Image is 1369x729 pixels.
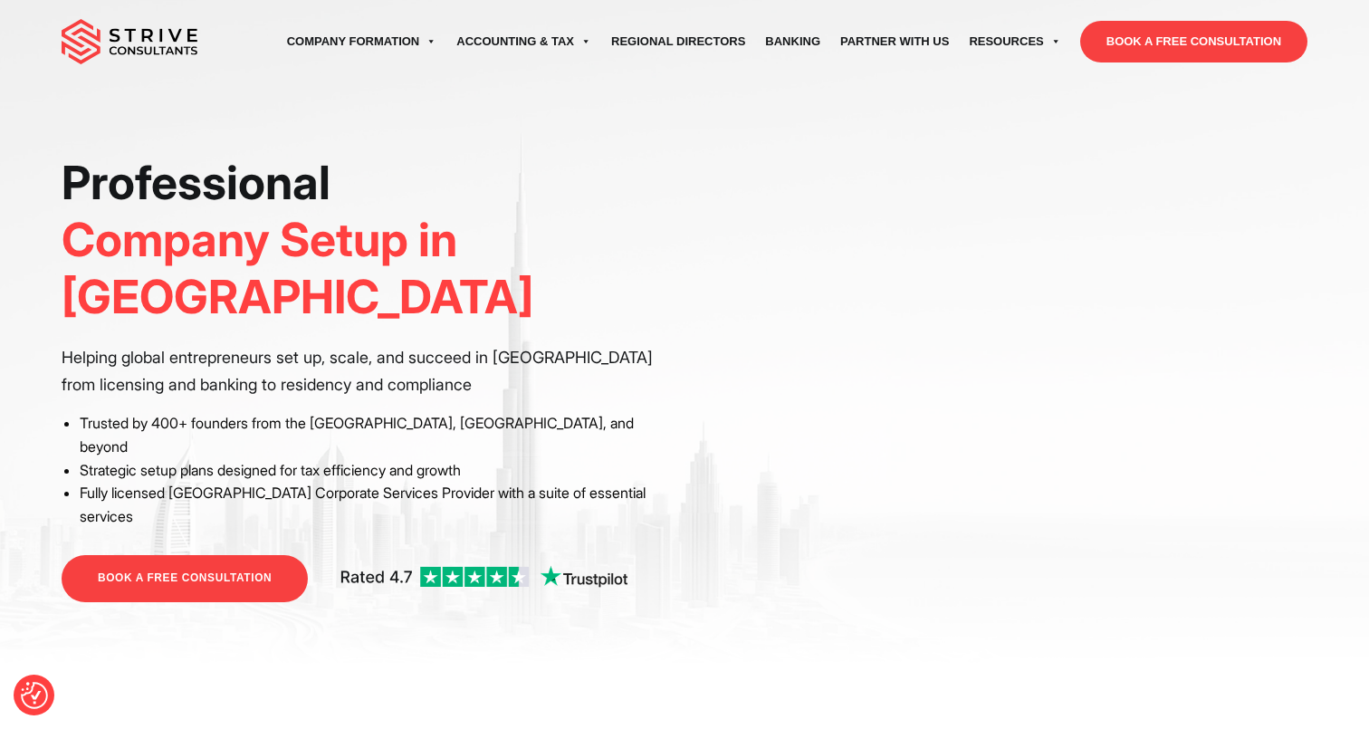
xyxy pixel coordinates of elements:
a: Regional Directors [601,16,755,67]
li: Strategic setup plans designed for tax efficiency and growth [80,459,671,483]
a: Banking [755,16,830,67]
a: Partner with Us [830,16,959,67]
a: Accounting & Tax [446,16,601,67]
iframe: <br /> [698,154,1307,497]
a: BOOK A FREE CONSULTATION [62,555,308,601]
a: Resources [959,16,1070,67]
a: BOOK A FREE CONSULTATION [1080,21,1307,62]
li: Fully licensed [GEOGRAPHIC_DATA] Corporate Services Provider with a suite of essential services [80,482,671,528]
h1: Professional [62,154,671,326]
img: main-logo.svg [62,19,197,64]
a: Company Formation [277,16,447,67]
img: Revisit consent button [21,682,48,709]
p: Helping global entrepreneurs set up, scale, and succeed in [GEOGRAPHIC_DATA] from licensing and b... [62,344,671,398]
li: Trusted by 400+ founders from the [GEOGRAPHIC_DATA], [GEOGRAPHIC_DATA], and beyond [80,412,671,458]
span: Company Setup in [GEOGRAPHIC_DATA] [62,212,533,324]
button: Consent Preferences [21,682,48,709]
